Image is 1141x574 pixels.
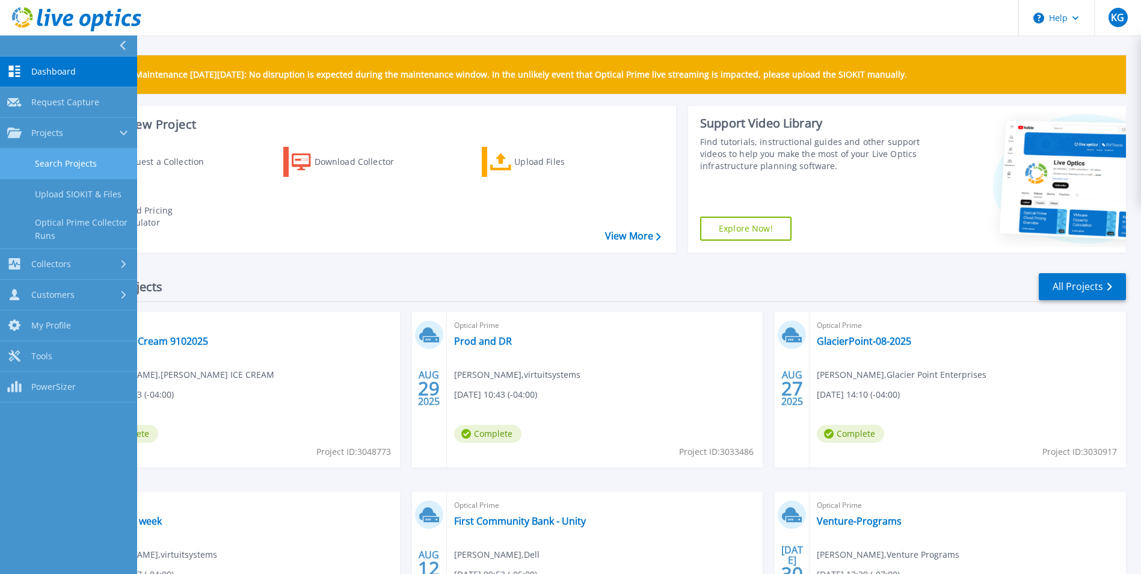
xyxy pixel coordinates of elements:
span: [PERSON_NAME] , Glacier Point Enterprises [817,368,986,381]
a: JTI-VxRail 1week [91,515,162,527]
span: 27 [781,383,803,393]
span: Dashboard [31,66,76,77]
span: [DATE] 14:10 (-04:00) [817,388,900,401]
span: My Profile [31,320,71,331]
span: KG [1111,13,1124,22]
h3: Start a New Project [85,118,660,131]
span: Complete [817,425,884,443]
div: Download Collector [315,150,411,174]
a: Prod and DR [454,335,512,347]
a: All Projects [1039,273,1126,300]
span: [PERSON_NAME] , virtuitsystems [91,548,217,561]
a: View More [605,230,661,242]
span: Optical Prime [91,499,393,512]
div: Cloud Pricing Calculator [118,205,214,229]
span: [DATE] 10:43 (-04:00) [454,388,537,401]
span: Project ID: 3033486 [679,445,754,458]
span: Tools [31,351,52,362]
span: Optical Prime [91,319,393,332]
a: Perrys Ice Cream 9102025 [91,335,208,347]
div: AUG 2025 [781,366,804,410]
span: Projects [31,128,63,138]
span: Project ID: 3048773 [316,445,391,458]
span: 12 [418,563,440,573]
div: Request a Collection [120,150,216,174]
span: [PERSON_NAME] , Venture Programs [817,548,959,561]
span: Project ID: 3030917 [1042,445,1117,458]
a: Request a Collection [85,147,220,177]
a: Venture-Programs [817,515,902,527]
span: [PERSON_NAME] , Dell [454,548,540,561]
a: GlacierPoint-08-2025 [817,335,911,347]
div: AUG 2025 [417,366,440,410]
span: Optical Prime [454,319,756,332]
span: [PERSON_NAME] , virtuitsystems [454,368,580,381]
span: 29 [418,383,440,393]
a: Download Collector [283,147,417,177]
p: Scheduled Maintenance [DATE][DATE]: No disruption is expected during the maintenance window. In t... [90,70,907,79]
a: First Community Bank - Unity [454,515,586,527]
a: Upload Files [482,147,616,177]
a: Explore Now! [700,217,792,241]
div: Support Video Library [700,116,923,131]
div: Find tutorials, instructional guides and other support videos to help you make the most of your L... [700,136,923,172]
span: PowerSizer [31,381,76,392]
span: Request Capture [31,97,99,108]
span: Complete [454,425,521,443]
span: [PERSON_NAME] , [PERSON_NAME] ICE CREAM [91,368,274,381]
a: Cloud Pricing Calculator [85,202,220,232]
span: Optical Prime [817,499,1119,512]
div: Upload Files [514,150,610,174]
span: Customers [31,289,75,300]
span: Optical Prime [454,499,756,512]
span: Collectors [31,259,71,270]
span: Optical Prime [817,319,1119,332]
